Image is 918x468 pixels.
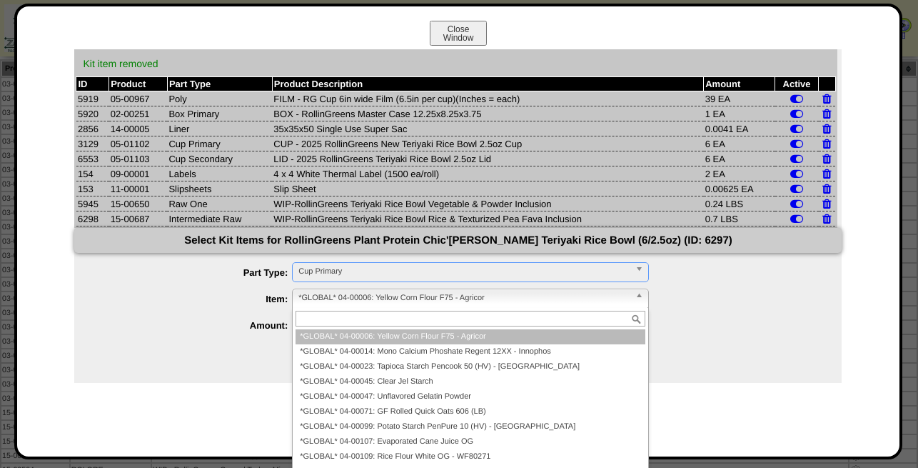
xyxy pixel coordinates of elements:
td: 11-00001 [109,181,168,196]
td: 5919 [76,91,109,106]
td: 0.7 LBS [704,211,775,226]
span: Cup Primary [298,263,630,280]
td: 15-00687 [109,211,168,226]
td: 154 [76,166,109,181]
td: Slip Sheet [272,181,703,196]
td: 153 [76,181,109,196]
td: 39 EA [704,91,775,106]
li: *GLOBAL* 04-00045: Clear Jel Starch [296,374,645,389]
td: 3129 [76,136,109,151]
li: *GLOBAL* 04-00023: Tapioca Starch Pencook 50 (HV) - [GEOGRAPHIC_DATA] [296,359,645,374]
li: *GLOBAL* 04-00109: Rice Flour White OG - WF80271 [296,449,645,464]
td: 09-00001 [109,166,168,181]
td: Intermediate Raw [167,211,272,226]
td: Raw One [167,196,272,211]
td: 6 EA [704,136,775,151]
td: 6 EA [704,151,775,166]
td: BOX - RollinGreens Master Case 12.25x8.25x3.75 [272,106,703,121]
th: ID [76,77,109,91]
td: 35x35x50 Single Use Super Sac [272,121,703,136]
td: WIP-RollinGreens Teriyaki Rice Bowl Vegetable & Powder Inclusion [272,196,703,211]
td: 1 EA [704,106,775,121]
td: 02-00251 [109,106,168,121]
label: Item: [103,294,292,304]
th: Amount [704,77,775,91]
td: 0.24 LBS [704,196,775,211]
button: CloseWindow [430,21,487,46]
td: 4 x 4 White Thermal Label (1500 ea/roll) [272,166,703,181]
td: 2 EA [704,166,775,181]
td: 14-00005 [109,121,168,136]
td: 2856 [76,121,109,136]
td: LID - 2025 RollinGreens Teriyaki Rice Bowl 2.5oz Lid [272,151,703,166]
th: Product Description [272,77,703,91]
td: Cup Secondary [167,151,272,166]
td: 05-01102 [109,136,168,151]
td: 05-01103 [109,151,168,166]
th: Active [775,77,819,91]
td: FILM - RG Cup 6in wide Film (6.5in per cup)(Inches = each) [272,91,703,106]
li: *GLOBAL* 04-00071: GF Rolled Quick Oats 606 (LB) [296,404,645,419]
li: *GLOBAL* 04-00014: Mono Calcium Phoshate Regent 12XX - Innophos [296,344,645,359]
td: 0.00625 EA [704,181,775,196]
td: Liner [167,121,272,136]
td: 15-00650 [109,196,168,211]
td: 05-00967 [109,91,168,106]
label: Amount: [103,320,292,331]
td: Poly [167,91,272,106]
td: Slipsheets [167,181,272,196]
td: CUP - 2025 RollinGreens New Teriyaki Rice Bowl 2.5oz Cup [272,136,703,151]
td: Cup Primary [167,136,272,151]
th: Part Type [167,77,272,91]
th: Product [109,77,168,91]
td: 0.0041 EA [704,121,775,136]
td: WIP-RollinGreens Teriyaki Rice Bowl Rice & Texturized Pea Fava Inclusion [272,211,703,226]
td: 6298 [76,211,109,226]
li: *GLOBAL* 04-00006: Yellow Corn Flour F75 - Agricor [296,329,645,344]
li: *GLOBAL* 04-00107: Evaporated Cane Juice OG [296,434,645,449]
label: Part Type: [103,267,292,278]
td: Box Primary [167,106,272,121]
td: Labels [167,166,272,181]
li: *GLOBAL* 04-00047: Unflavored Gelatin Powder [296,389,645,404]
a: CloseWindow [428,32,488,43]
li: *GLOBAL* 04-00099: Potato Starch PenPure 10 (HV) - [GEOGRAPHIC_DATA] [296,419,645,434]
span: *GLOBAL* 04-00006: Yellow Corn Flour F75 - Agricor [298,289,630,307]
td: 5945 [76,196,109,211]
div: Select Kit Items for RollinGreens Plant Protein Chic'[PERSON_NAME] Teriyaki Rice Bowl (6/2.5oz) (... [74,228,842,253]
td: 5920 [76,106,109,121]
td: 6553 [76,151,109,166]
div: Kit item removed [76,51,835,76]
